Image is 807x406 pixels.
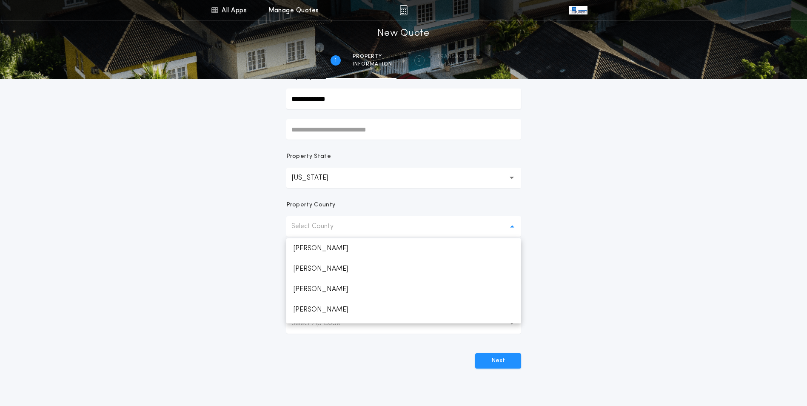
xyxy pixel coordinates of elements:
[286,152,331,161] p: Property State
[286,313,521,334] button: Select Zip Code
[286,238,521,259] p: [PERSON_NAME]
[286,279,521,300] p: [PERSON_NAME]
[286,238,521,323] ul: Select County
[286,216,521,237] button: Select County
[291,221,347,232] p: Select County
[353,61,392,68] span: information
[436,53,477,60] span: Transaction
[286,168,521,188] button: [US_STATE]
[436,61,477,68] span: details
[291,318,354,329] p: Select Zip Code
[291,173,342,183] p: [US_STATE]
[286,259,521,279] p: [PERSON_NAME]
[335,57,336,64] h2: 1
[353,53,392,60] span: Property
[286,320,521,340] p: Bottineau
[418,57,421,64] h2: 2
[286,300,521,320] p: [PERSON_NAME]
[399,5,408,15] img: img
[377,27,429,40] h1: New Quote
[569,6,587,14] img: vs-icon
[286,201,336,209] p: Property County
[475,353,521,369] button: Next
